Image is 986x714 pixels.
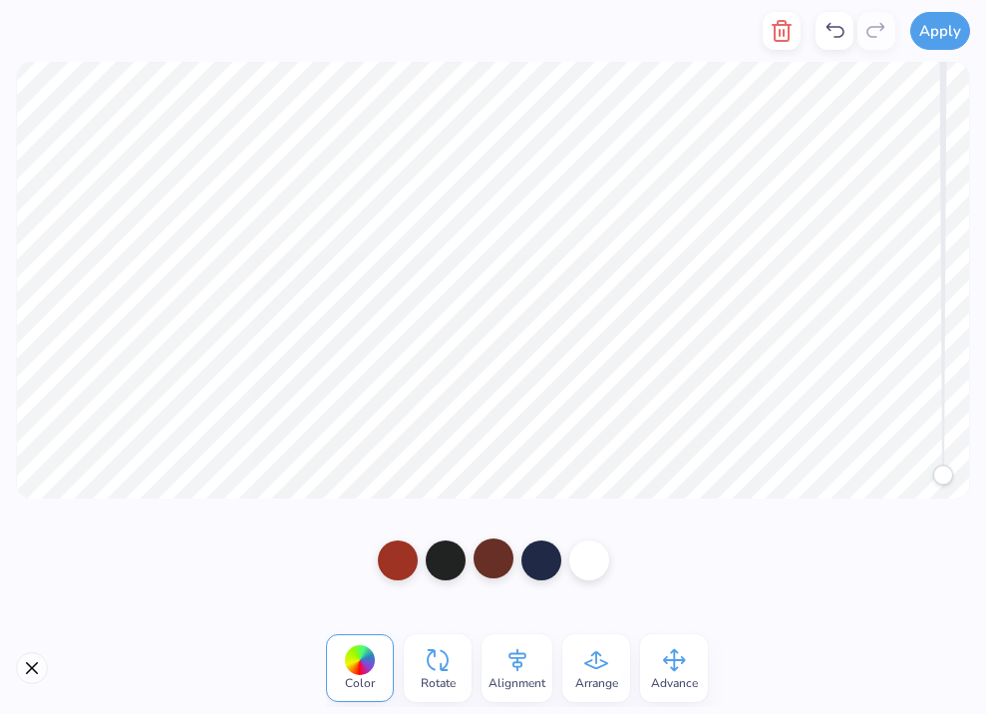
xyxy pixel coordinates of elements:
button: Close [16,652,48,684]
span: Color [345,675,375,691]
span: Rotate [421,675,456,691]
span: Alignment [489,675,545,691]
div: Accessibility label [933,465,953,485]
span: Advance [651,675,698,691]
button: Apply [910,12,970,50]
span: Arrange [575,675,618,691]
